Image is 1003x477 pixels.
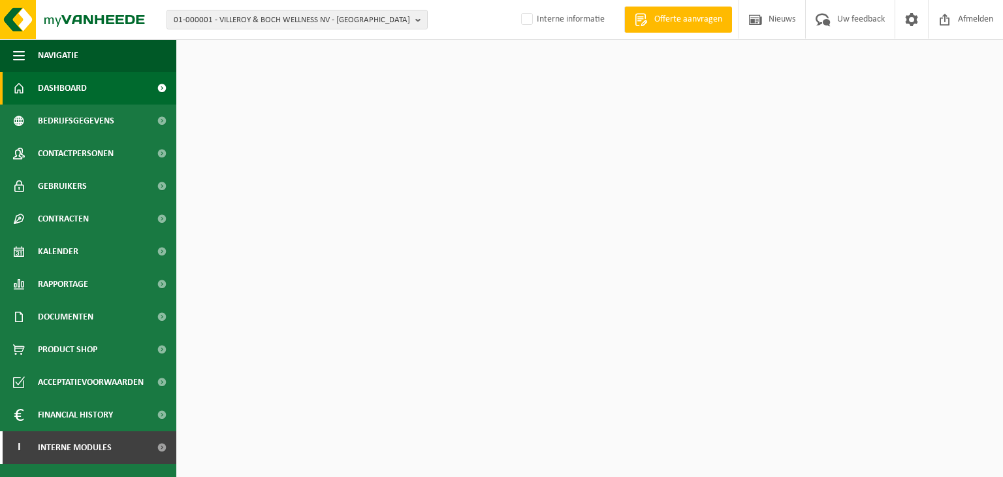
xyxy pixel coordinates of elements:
[13,431,25,464] span: I
[38,268,88,301] span: Rapportage
[38,137,114,170] span: Contactpersonen
[38,301,93,333] span: Documenten
[624,7,732,33] a: Offerte aanvragen
[174,10,410,30] span: 01-000001 - VILLEROY & BOCH WELLNESS NV - [GEOGRAPHIC_DATA]
[38,170,87,203] span: Gebruikers
[38,105,114,137] span: Bedrijfsgegevens
[518,10,605,29] label: Interne informatie
[38,203,89,235] span: Contracten
[38,333,97,366] span: Product Shop
[38,235,78,268] span: Kalender
[651,13,725,26] span: Offerte aanvragen
[167,10,428,29] button: 01-000001 - VILLEROY & BOCH WELLNESS NV - [GEOGRAPHIC_DATA]
[38,39,78,72] span: Navigatie
[38,366,144,399] span: Acceptatievoorwaarden
[38,399,113,431] span: Financial History
[38,431,112,464] span: Interne modules
[38,72,87,105] span: Dashboard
